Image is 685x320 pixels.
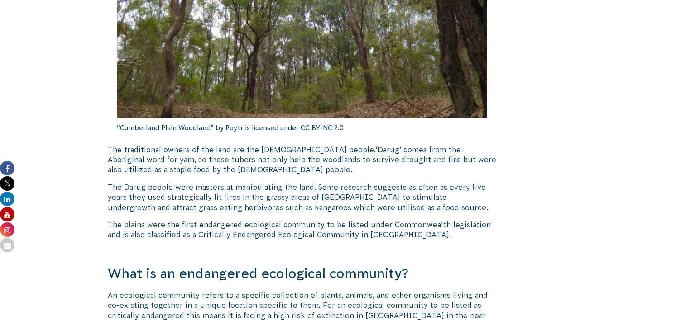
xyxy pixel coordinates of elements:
span: ‘Darug’ comes from the Aboriginal word for yam, so these tubers not only help the woodlands to su... [108,146,496,174]
h3: What is an endangered ecological community? [108,264,496,283]
span: The plains were the first endangered ecological community to be listed under Commonwealth legisla... [108,221,491,239]
span: The traditional owners of the land are the [DEMOGRAPHIC_DATA] people. [108,146,376,154]
p: “Cumberland Plain Woodland” by Poytr is licensed under CC BY-NC 2.0 [117,118,487,138]
span: The Darug people were masters at manipulating the land. Some research suggests as often as every ... [108,183,488,212]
